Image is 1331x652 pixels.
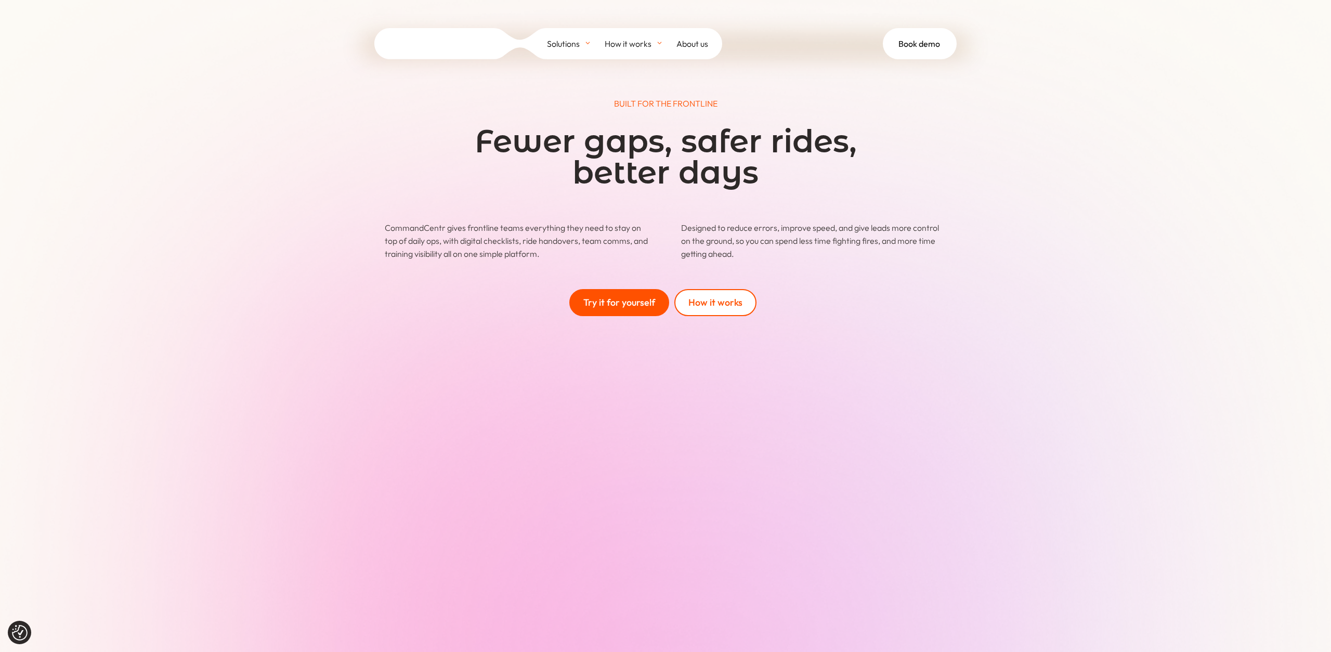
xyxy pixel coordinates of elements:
[547,28,605,59] a: Solutions
[898,36,940,51] span: Book demo
[12,625,28,641] button: Consent Preferences
[883,28,957,59] a: Book demo
[676,28,722,59] a: About us
[12,625,28,641] img: Revisit consent button
[674,289,756,317] a: How it works
[676,36,708,51] span: About us
[605,28,676,59] a: How it works
[569,289,669,317] a: Try it for yourself
[605,36,651,51] span: How it works
[385,97,946,110] p: BUILT FOR THE FRONTLINE
[385,221,650,261] p: CommandCentr gives frontline teams everything they need to stay on top of daily ops, with digital...
[547,36,580,51] span: Solutions
[475,122,857,191] span: Fewer gaps, safer rides, better days
[681,221,946,261] p: Designed to reduce errors, improve speed, and give leads more control on the ground, so you can s...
